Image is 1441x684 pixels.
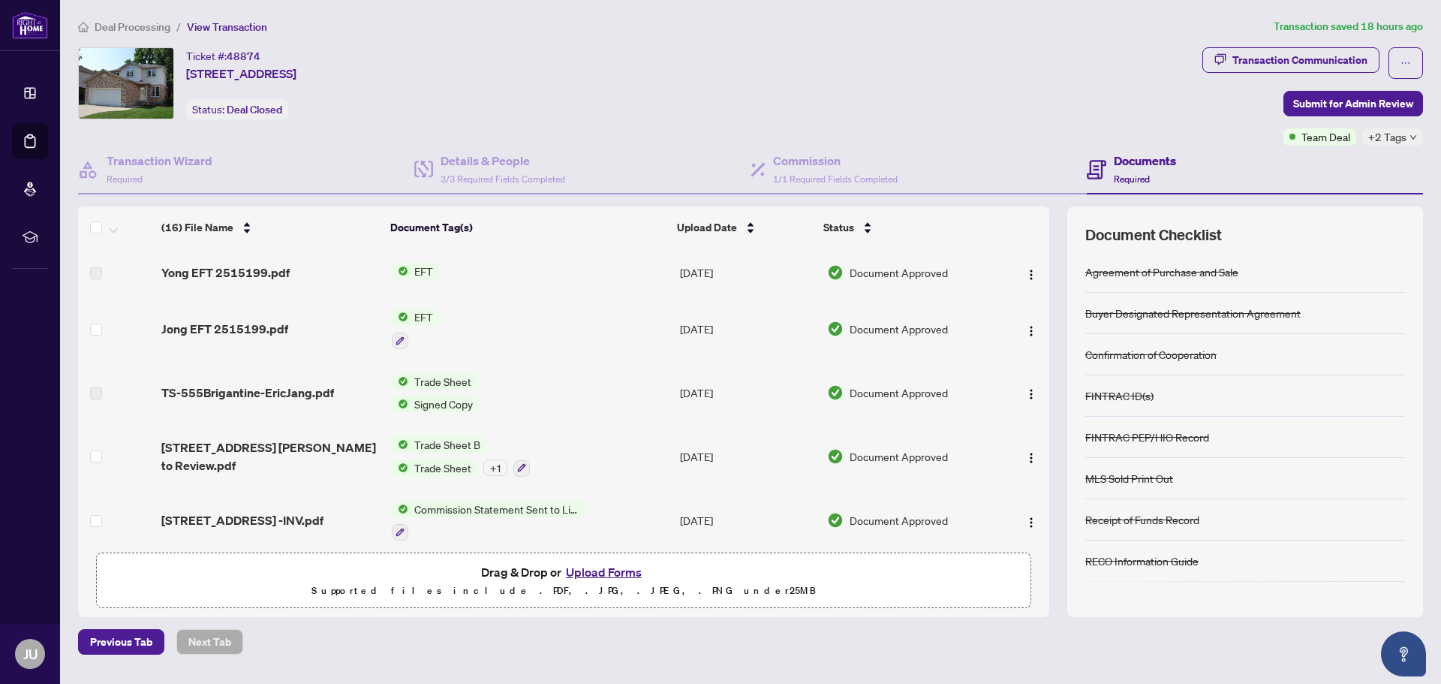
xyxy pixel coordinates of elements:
img: Logo [1025,269,1037,281]
img: Status Icon [392,436,408,453]
span: JU [23,643,38,664]
span: Drag & Drop orUpload FormsSupported files include .PDF, .JPG, .JPEG, .PNG under25MB [97,553,1030,609]
button: Previous Tab [78,629,164,655]
img: IMG-40751033_1.jpg [79,48,173,119]
span: Deal Processing [95,20,170,34]
span: Document Approved [850,512,948,529]
div: RECO Information Guide [1085,553,1199,569]
td: [DATE] [674,361,820,424]
span: TS-555Brigantine-EricJang.pdf [161,384,334,402]
td: [DATE] [674,249,820,297]
img: Status Icon [392,460,408,476]
div: FINTRAC ID(s) [1085,387,1154,404]
img: Status Icon [392,309,408,325]
span: home [78,22,89,32]
span: 3/3 Required Fields Completed [441,173,565,185]
div: Status: [186,99,288,119]
button: Logo [1019,508,1043,532]
button: Status IconTrade SheetStatus IconSigned Copy [392,373,485,412]
span: Document Approved [850,264,948,281]
span: View Transaction [187,20,267,34]
h4: Commission [773,152,898,170]
span: down [1409,134,1417,141]
th: (16) File Name [155,206,385,249]
th: Upload Date [671,206,817,249]
th: Document Tag(s) [384,206,671,249]
span: [STREET_ADDRESS] [186,65,296,83]
span: 48874 [227,50,260,63]
span: Status [823,219,854,236]
img: Document Status [827,448,844,465]
div: Ticket #: [186,47,260,65]
button: Logo [1019,381,1043,405]
span: Signed Copy [408,396,479,412]
span: Submit for Admin Review [1293,92,1413,116]
div: Buyer Designated Representation Agreement [1085,305,1301,321]
img: Status Icon [392,396,408,412]
img: logo [12,11,48,39]
span: EFT [408,309,439,325]
span: Document Checklist [1085,224,1222,246]
li: / [176,18,181,35]
span: [STREET_ADDRESS] [PERSON_NAME] to Review.pdf [161,438,380,475]
img: Document Status [827,264,844,281]
span: ellipsis [1400,58,1411,68]
span: 1/1 Required Fields Completed [773,173,898,185]
td: [DATE] [674,424,820,489]
span: +2 Tags [1368,128,1406,146]
button: Logo [1019,317,1043,341]
button: Transaction Communication [1202,47,1379,73]
span: Document Approved [850,448,948,465]
div: FINTRAC PEP/HIO Record [1085,429,1209,445]
button: Next Tab [176,629,243,655]
img: Logo [1025,388,1037,400]
span: Upload Date [677,219,737,236]
span: Trade Sheet [408,373,477,390]
span: Document Approved [850,384,948,401]
span: Trade Sheet [408,460,477,476]
span: (16) File Name [161,219,233,236]
img: Logo [1025,325,1037,337]
button: Logo [1019,261,1043,285]
div: Transaction Communication [1232,48,1367,72]
div: + 1 [483,460,507,476]
span: Yong EFT 2515199.pdf [161,264,290,282]
span: Previous Tab [90,630,152,654]
button: Status IconTrade Sheet BStatus IconTrade Sheet+1 [392,436,530,477]
td: [DATE] [674,297,820,361]
span: EFT [408,263,439,279]
h4: Transaction Wizard [107,152,212,170]
span: Commission Statement Sent to Listing Brokerage [408,501,586,517]
img: Logo [1025,517,1037,529]
article: Transaction saved 18 hours ago [1274,18,1423,35]
span: Required [1114,173,1150,185]
img: Document Status [827,321,844,337]
td: [DATE] [674,489,820,553]
img: Status Icon [392,501,408,517]
div: Agreement of Purchase and Sale [1085,264,1238,280]
button: Status IconEFT [392,263,439,279]
img: Status Icon [392,263,408,279]
th: Status [817,206,994,249]
span: Required [107,173,143,185]
button: Logo [1019,444,1043,469]
img: Document Status [827,384,844,401]
img: Document Status [827,512,844,529]
span: Team Deal [1301,128,1350,145]
div: Confirmation of Cooperation [1085,346,1217,363]
span: Drag & Drop or [481,562,646,582]
h4: Documents [1114,152,1176,170]
button: Open asap [1381,631,1426,676]
span: [STREET_ADDRESS] -INV.pdf [161,511,323,529]
h4: Details & People [441,152,565,170]
p: Supported files include .PDF, .JPG, .JPEG, .PNG under 25 MB [106,582,1021,600]
span: Jong EFT 2515199.pdf [161,320,288,338]
div: MLS Sold Print Out [1085,470,1173,487]
img: Status Icon [392,373,408,390]
div: Receipt of Funds Record [1085,511,1199,528]
span: Trade Sheet B [408,436,486,453]
span: Document Approved [850,321,948,337]
button: Upload Forms [561,562,646,582]
img: Logo [1025,452,1037,464]
span: Deal Closed [227,103,282,116]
